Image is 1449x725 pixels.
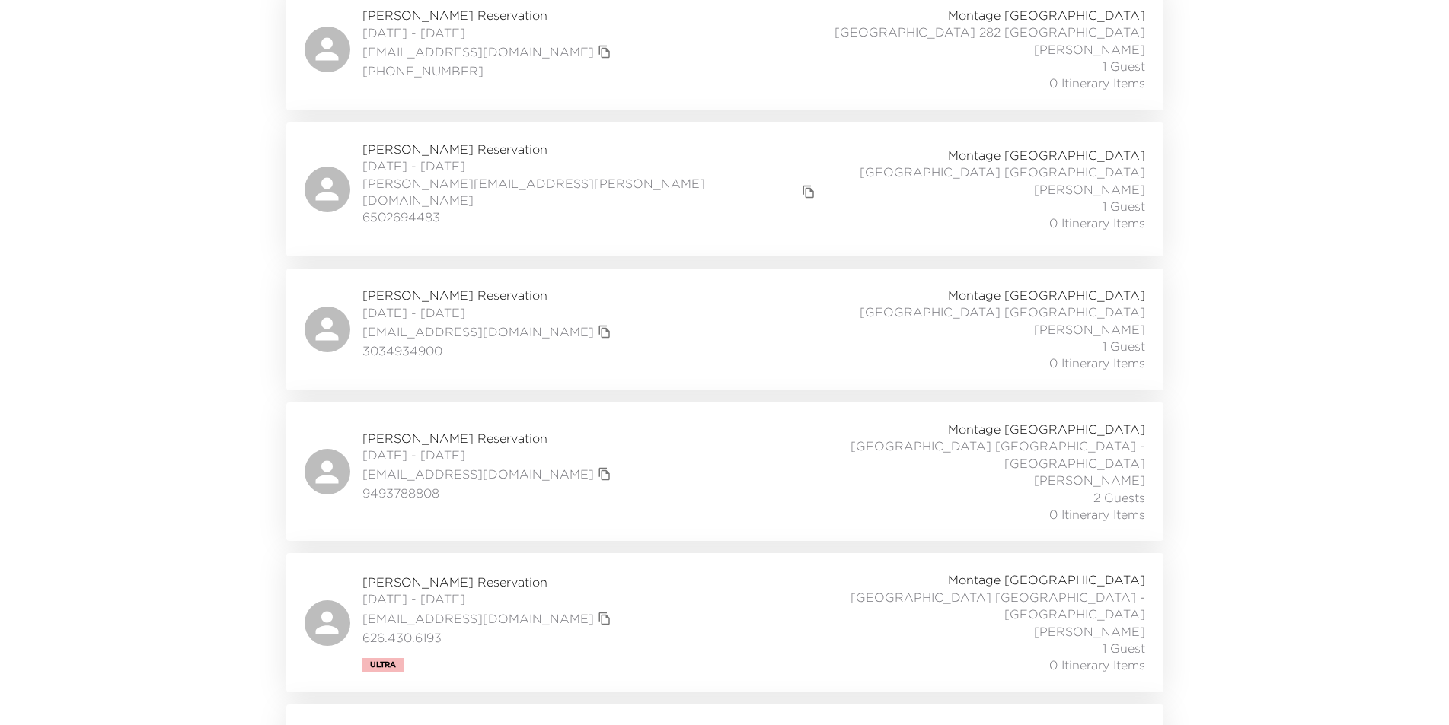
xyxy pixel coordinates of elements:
[798,181,819,202] button: copy primary member email
[835,24,1145,40] span: [GEOGRAPHIC_DATA] 282 [GEOGRAPHIC_DATA]
[594,41,615,62] button: copy primary member email
[948,421,1145,437] span: Montage [GEOGRAPHIC_DATA]
[948,147,1145,164] span: Montage [GEOGRAPHIC_DATA]
[809,589,1145,623] span: [GEOGRAPHIC_DATA] [GEOGRAPHIC_DATA] - [GEOGRAPHIC_DATA]
[1103,338,1145,355] span: 1 Guest
[362,485,615,501] span: 9493788808
[1103,58,1145,75] span: 1 Guest
[860,304,1145,320] span: [GEOGRAPHIC_DATA] [GEOGRAPHIC_DATA]
[362,43,594,60] a: [EMAIL_ADDRESS][DOMAIN_NAME]
[860,164,1145,180] span: [GEOGRAPHIC_DATA] [GEOGRAPHIC_DATA]
[1034,181,1145,198] span: [PERSON_NAME]
[1034,321,1145,338] span: [PERSON_NAME]
[362,208,820,225] span: 6502694483
[362,590,615,607] span: [DATE] - [DATE]
[362,629,615,646] span: 626.430.6193
[1103,640,1145,657] span: 1 Guest
[1034,472,1145,488] span: [PERSON_NAME]
[1093,489,1145,506] span: 2 Guests
[1049,75,1145,91] span: 0 Itinerary Items
[362,304,615,321] span: [DATE] - [DATE]
[286,122,1163,256] a: [PERSON_NAME] Reservation[DATE] - [DATE][PERSON_NAME][EMAIL_ADDRESS][PERSON_NAME][DOMAIN_NAME]cop...
[370,660,396,669] span: Ultra
[286,269,1163,390] a: [PERSON_NAME] Reservation[DATE] - [DATE][EMAIL_ADDRESS][DOMAIN_NAME]copy primary member email3034...
[594,463,615,485] button: copy primary member email
[1049,506,1145,523] span: 0 Itinerary Items
[362,7,615,24] span: [PERSON_NAME] Reservation
[362,24,615,41] span: [DATE] - [DATE]
[594,321,615,342] button: copy primary member email
[1049,657,1145,673] span: 0 Itinerary Items
[362,466,594,482] a: [EMAIL_ADDRESS][DOMAIN_NAME]
[362,342,615,359] span: 3034934900
[286,553,1163,692] a: [PERSON_NAME] Reservation[DATE] - [DATE][EMAIL_ADDRESS][DOMAIN_NAME]copy primary member email626....
[809,437,1145,472] span: [GEOGRAPHIC_DATA] [GEOGRAPHIC_DATA] - [GEOGRAPHIC_DATA]
[948,287,1145,304] span: Montage [GEOGRAPHIC_DATA]
[1049,355,1145,371] span: 0 Itinerary Items
[948,571,1145,588] span: Montage [GEOGRAPHIC_DATA]
[362,447,615,463] span: [DATE] - [DATE]
[1103,198,1145,215] span: 1 Guest
[362,62,615,79] span: [PHONE_NUMBER]
[362,323,594,340] a: [EMAIL_ADDRESS][DOMAIN_NAME]
[362,141,820,157] span: [PERSON_NAME] Reservation
[948,7,1145,24] span: Montage [GEOGRAPHIC_DATA]
[1049,215,1145,231] span: 0 Itinerary Items
[1034,623,1145,640] span: [PERSON_NAME]
[362,430,615,447] span: [PERSON_NAME] Reservation
[286,402,1163,541] a: [PERSON_NAME] Reservation[DATE] - [DATE][EMAIL_ADDRESS][DOMAIN_NAME]copy primary member email9493...
[362,610,594,627] a: [EMAIL_ADDRESS][DOMAIN_NAME]
[362,175,799,209] a: [PERSON_NAME][EMAIL_ADDRESS][PERSON_NAME][DOMAIN_NAME]
[594,608,615,629] button: copy primary member email
[362,574,615,590] span: [PERSON_NAME] Reservation
[1034,41,1145,58] span: [PERSON_NAME]
[362,157,820,174] span: [DATE] - [DATE]
[362,287,615,304] span: [PERSON_NAME] Reservation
